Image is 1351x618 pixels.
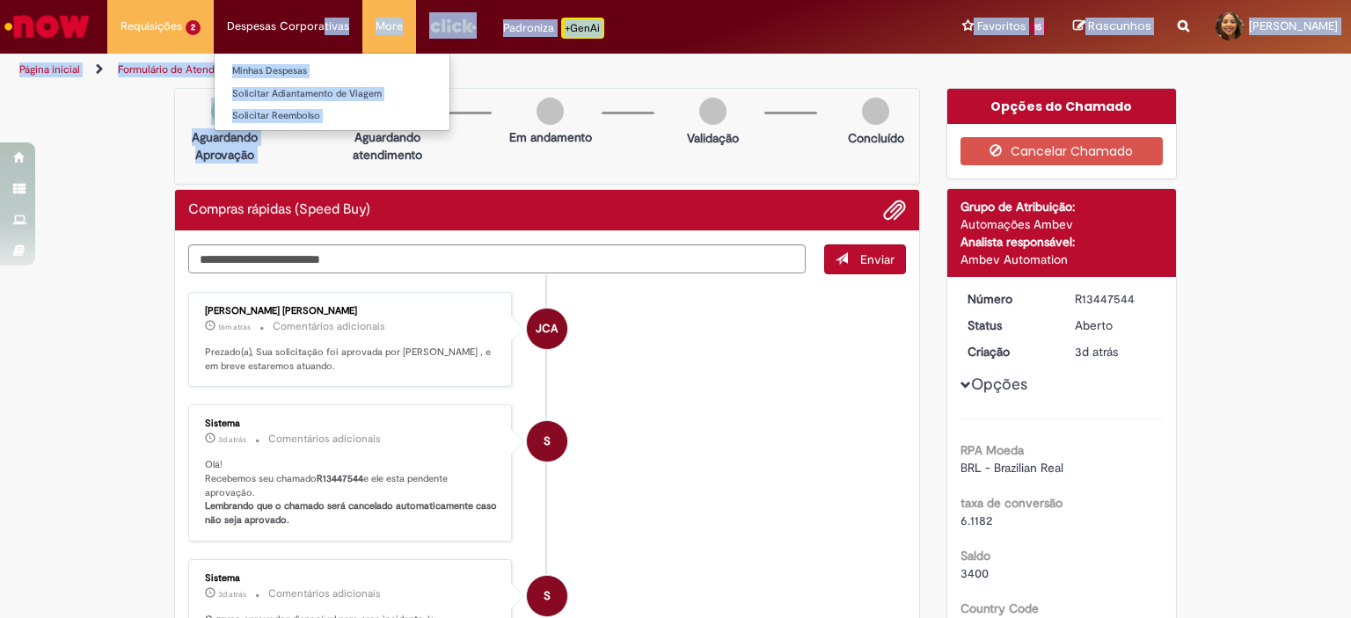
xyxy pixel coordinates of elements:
p: Aguardando atendimento [345,128,430,164]
p: Em andamento [509,128,592,146]
dt: Criação [954,343,1063,360]
p: +GenAi [561,18,604,39]
b: Lembrando que o chamado será cancelado automaticamente caso não seja aprovado. [205,499,500,527]
b: R13447544 [317,472,363,485]
span: BRL - Brazilian Real [960,460,1063,476]
span: 6.1182 [960,513,992,528]
div: System [527,576,567,616]
p: Prezado(a), Sua solicitação foi aprovada por [PERSON_NAME] , e em breve estaremos atuando. [205,345,498,373]
a: Minhas Despesas [215,62,449,81]
b: Saldo [960,548,990,563]
span: 2 [186,20,201,35]
p: Olá! Recebemos seu chamado e ele esta pendente aprovação. [205,458,498,527]
a: Formulário de Atendimento [118,62,248,76]
div: System [527,421,567,462]
img: click_logo_yellow_360x200.png [429,12,477,39]
span: 3d atrás [1075,344,1118,360]
img: check-circle-green.png [211,98,238,125]
span: 3400 [960,565,989,581]
dt: Status [954,316,1063,334]
ul: Despesas Corporativas [214,53,450,131]
span: Favoritos [977,18,1026,35]
dt: Número [954,290,1063,308]
span: JCA [536,308,558,350]
div: Ambev Automation [960,251,1164,268]
span: 3d atrás [218,589,246,600]
img: img-circle-grey.png [699,98,727,125]
div: Sistema [205,418,498,429]
time: 26/08/2025 10:45:20 [1075,344,1118,360]
b: RPA Moeda [960,442,1024,458]
ul: Trilhas de página [13,54,887,86]
a: Rascunhos [1073,18,1151,35]
span: S [544,420,551,462]
small: Comentários adicionais [268,432,381,447]
b: Country Code [960,600,1039,616]
span: 16m atrás [218,322,251,332]
span: Requisições [120,18,182,35]
span: [PERSON_NAME] [1249,18,1338,33]
textarea: Digite sua mensagem aqui... [188,244,806,274]
span: 3d atrás [218,434,246,445]
span: More [376,18,403,35]
span: S [544,575,551,617]
a: Página inicial [19,62,80,76]
div: Aberto [1075,316,1157,334]
p: Validação [687,129,739,147]
div: 26/08/2025 10:45:20 [1075,343,1157,360]
span: Rascunhos [1088,18,1151,34]
span: Despesas Corporativas [227,18,349,35]
div: Automações Ambev [960,215,1164,233]
time: 26/08/2025 10:45:30 [218,589,246,600]
img: ServiceNow [2,9,92,44]
b: taxa de conversão [960,495,1063,511]
div: Analista responsável: [960,233,1164,251]
span: 15 [1029,20,1047,35]
button: Cancelar Chamado [960,137,1164,165]
div: [PERSON_NAME] [PERSON_NAME] [205,306,498,316]
button: Enviar [824,244,906,274]
div: Julia Casellatto Antonioli [527,309,567,349]
a: Solicitar Adiantamento de Viagem [215,84,449,104]
div: Sistema [205,573,498,584]
p: Aguardando Aprovação [182,128,267,164]
div: Padroniza [503,18,604,39]
button: Adicionar anexos [883,199,906,222]
a: Solicitar Reembolso [215,106,449,126]
h2: Compras rápidas (Speed Buy) Histórico de tíquete [188,202,370,218]
p: Concluído [848,129,904,147]
span: Enviar [860,251,895,267]
div: R13447544 [1075,290,1157,308]
div: Grupo de Atribuição: [960,198,1164,215]
div: Opções do Chamado [947,89,1177,124]
small: Comentários adicionais [268,586,381,601]
small: Comentários adicionais [273,319,385,334]
img: img-circle-grey.png [862,98,889,125]
img: img-circle-grey.png [537,98,564,125]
